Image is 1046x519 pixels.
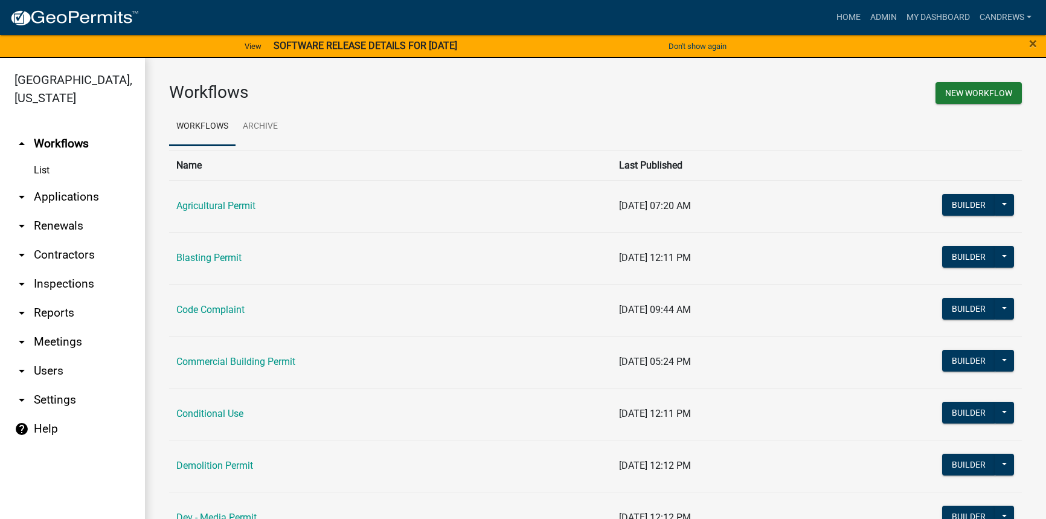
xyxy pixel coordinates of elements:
button: Builder [942,246,995,268]
a: Home [832,6,865,29]
a: View [240,36,266,56]
a: Admin [865,6,902,29]
a: Blasting Permit [176,252,242,263]
i: help [14,422,29,436]
a: Commercial Building Permit [176,356,295,367]
span: [DATE] 05:24 PM [619,356,691,367]
a: Archive [236,108,285,146]
button: New Workflow [935,82,1022,104]
strong: SOFTWARE RELEASE DETAILS FOR [DATE] [274,40,457,51]
i: arrow_drop_down [14,219,29,233]
button: Builder [942,350,995,372]
button: Don't show again [664,36,731,56]
span: [DATE] 12:11 PM [619,252,691,263]
i: arrow_drop_down [14,190,29,204]
button: Builder [942,194,995,216]
th: Last Published [612,150,874,180]
button: Builder [942,402,995,424]
a: Demolition Permit [176,460,253,471]
i: arrow_drop_down [14,306,29,320]
a: My Dashboard [902,6,975,29]
i: arrow_drop_down [14,248,29,262]
i: arrow_drop_down [14,277,29,291]
a: Conditional Use [176,408,243,419]
span: [DATE] 09:44 AM [619,304,691,315]
th: Name [169,150,612,180]
a: Agricultural Permit [176,200,255,211]
span: [DATE] 12:12 PM [619,460,691,471]
button: Builder [942,454,995,475]
i: arrow_drop_down [14,335,29,349]
button: Close [1029,36,1037,51]
span: × [1029,35,1037,52]
a: Code Complaint [176,304,245,315]
i: arrow_drop_up [14,137,29,151]
a: candrews [975,6,1036,29]
button: Builder [942,298,995,320]
h3: Workflows [169,82,586,103]
a: Workflows [169,108,236,146]
span: [DATE] 07:20 AM [619,200,691,211]
i: arrow_drop_down [14,393,29,407]
span: [DATE] 12:11 PM [619,408,691,419]
i: arrow_drop_down [14,364,29,378]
